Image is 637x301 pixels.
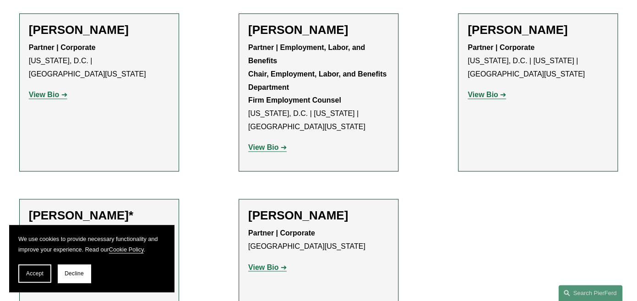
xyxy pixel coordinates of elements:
span: Decline [65,270,84,277]
strong: Partner | Corporate [468,44,534,51]
strong: View Bio [29,91,59,99]
a: View Bio [248,143,287,151]
span: Accept [26,270,44,277]
strong: Partner | Employment, Labor, and Benefits Chair, Employment, Labor, and Benefits Department Firm ... [248,44,389,104]
p: [GEOGRAPHIC_DATA][US_STATE] [248,227,389,253]
h2: [PERSON_NAME] [248,208,389,223]
h2: [PERSON_NAME] [29,23,169,38]
h2: [PERSON_NAME] [468,23,608,38]
strong: View Bio [248,263,278,271]
a: View Bio [29,91,67,99]
a: View Bio [468,91,506,99]
a: View Bio [248,263,287,271]
a: Cookie Policy [109,246,144,253]
strong: Partner | Corporate [248,229,315,237]
p: We use cookies to provide necessary functionality and improve your experience. Read our . [18,234,165,255]
button: Decline [58,264,91,283]
p: [US_STATE], D.C. | [US_STATE] | [GEOGRAPHIC_DATA][US_STATE] [248,41,389,134]
p: [US_STATE], D.C. | [GEOGRAPHIC_DATA][US_STATE] [29,41,169,81]
h2: [PERSON_NAME] [248,23,389,38]
a: Search this site [558,285,622,301]
button: Accept [18,264,51,283]
strong: View Bio [248,143,278,151]
strong: View Bio [468,91,498,99]
strong: Partner | Corporate [29,44,96,51]
section: Cookie banner [9,225,174,292]
h2: [PERSON_NAME]* [29,208,169,223]
p: [US_STATE], D.C. | [US_STATE] | [GEOGRAPHIC_DATA][US_STATE] [468,41,608,81]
